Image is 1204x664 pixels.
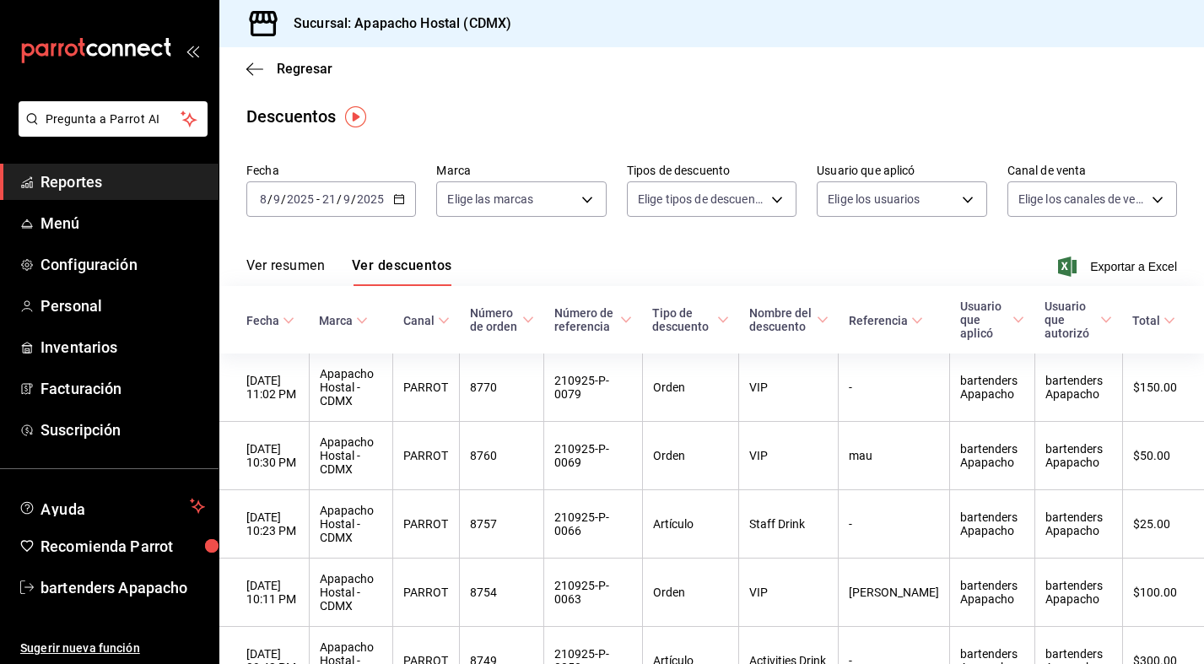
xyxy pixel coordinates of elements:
th: Orden [642,354,739,422]
span: Inventarios [40,336,205,359]
img: Tooltip marker [345,106,366,127]
th: 8760 [460,422,544,490]
label: Usuario que aplicó [817,165,986,176]
span: Fecha [246,314,294,327]
label: Canal de venta [1007,165,1177,176]
label: Marca [436,165,606,176]
span: Sugerir nueva función [20,640,205,657]
th: Artículo [642,490,739,559]
span: Referencia [849,314,923,327]
th: bartenders Apapacho [950,490,1035,559]
th: Orden [642,559,739,627]
th: bartenders Apapacho [1034,490,1122,559]
span: Total [1132,314,1175,327]
span: Configuración [40,253,205,276]
span: Marca [319,314,368,327]
span: Personal [40,294,205,317]
span: Regresar [277,61,332,77]
a: Pregunta a Parrot AI [12,122,208,140]
th: Apapacho Hostal - CDMX [309,559,393,627]
input: -- [259,192,267,206]
th: 8770 [460,354,544,422]
button: Pregunta a Parrot AI [19,101,208,137]
th: VIP [739,422,839,490]
span: Número de referencia [554,306,632,333]
button: Ver descuentos [352,257,451,286]
th: 210925-P-0069 [544,422,642,490]
th: Apapacho Hostal - CDMX [309,354,393,422]
th: PARROT [393,490,460,559]
span: Canal [403,314,450,327]
input: ---- [286,192,315,206]
span: Pregunta a Parrot AI [46,111,181,128]
th: mau [839,422,950,490]
th: bartenders Apapacho [1034,354,1122,422]
span: Elige los canales de venta [1018,191,1146,208]
span: Elige los usuarios [828,191,920,208]
th: $50.00 [1122,422,1204,490]
span: Usuario que autorizó [1045,300,1112,340]
span: Elige las marcas [447,191,533,208]
span: / [337,192,342,206]
th: PARROT [393,354,460,422]
span: Ayuda [40,496,183,516]
th: 210925-P-0066 [544,490,642,559]
th: - [839,354,950,422]
th: bartenders Apapacho [950,354,1035,422]
h3: Sucursal: Apapacho Hostal (CDMX) [280,13,511,34]
span: Tipo de descuento [652,306,729,333]
button: Ver resumen [246,257,325,286]
div: navigation tabs [246,257,451,286]
th: Staff Drink [739,490,839,559]
span: - [316,192,320,206]
span: / [267,192,273,206]
th: VIP [739,559,839,627]
th: [DATE] 10:11 PM [219,559,309,627]
span: Recomienda Parrot [40,535,205,558]
input: -- [273,192,281,206]
span: Usuario que aplicó [960,300,1025,340]
label: Fecha [246,165,416,176]
th: bartenders Apapacho [950,559,1035,627]
input: -- [343,192,351,206]
label: Tipos de descuento [627,165,796,176]
span: / [351,192,356,206]
th: $25.00 [1122,490,1204,559]
th: bartenders Apapacho [1034,559,1122,627]
input: ---- [356,192,385,206]
button: Regresar [246,61,332,77]
th: - [839,490,950,559]
button: Exportar a Excel [1061,256,1177,277]
th: Orden [642,422,739,490]
th: 210925-P-0079 [544,354,642,422]
th: PARROT [393,422,460,490]
th: [PERSON_NAME] [839,559,950,627]
th: bartenders Apapacho [950,422,1035,490]
th: $150.00 [1122,354,1204,422]
th: $100.00 [1122,559,1204,627]
span: bartenders Apapacho [40,576,205,599]
th: Apapacho Hostal - CDMX [309,490,393,559]
span: Elige tipos de descuento [638,191,765,208]
span: Nombre del descuento [749,306,829,333]
th: 210925-P-0063 [544,559,642,627]
th: 8754 [460,559,544,627]
th: VIP [739,354,839,422]
th: [DATE] 10:23 PM [219,490,309,559]
th: PARROT [393,559,460,627]
th: 8757 [460,490,544,559]
th: Apapacho Hostal - CDMX [309,422,393,490]
span: Número de orden [470,306,534,333]
input: -- [321,192,337,206]
span: / [281,192,286,206]
th: [DATE] 11:02 PM [219,354,309,422]
span: Facturación [40,377,205,400]
div: Descuentos [246,104,336,129]
th: bartenders Apapacho [1034,422,1122,490]
th: [DATE] 10:30 PM [219,422,309,490]
span: Suscripción [40,418,205,441]
button: open_drawer_menu [186,44,199,57]
span: Reportes [40,170,205,193]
